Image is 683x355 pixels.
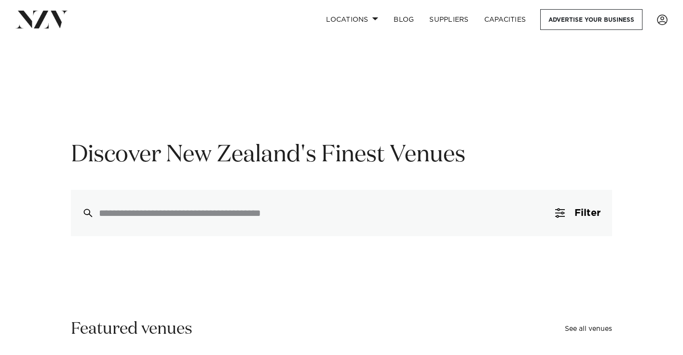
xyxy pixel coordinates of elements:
img: nzv-logo.png [15,11,68,28]
a: Capacities [477,9,534,30]
a: See all venues [565,326,612,332]
a: Locations [318,9,386,30]
a: SUPPLIERS [422,9,476,30]
h1: Discover New Zealand's Finest Venues [71,140,612,170]
a: BLOG [386,9,422,30]
h2: Featured venues [71,318,192,340]
a: Advertise your business [540,9,642,30]
span: Filter [574,208,601,218]
button: Filter [544,190,612,236]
